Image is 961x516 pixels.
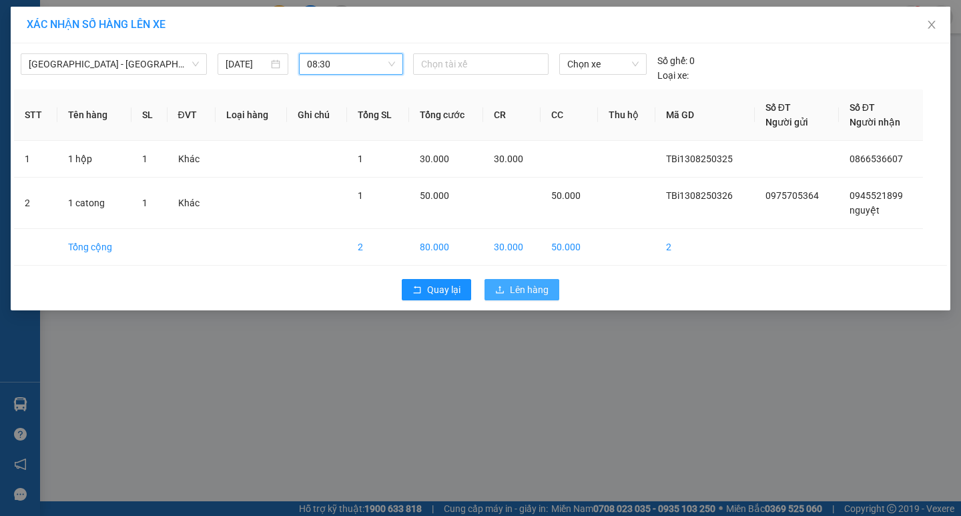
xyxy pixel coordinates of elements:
th: Tổng cước [409,89,483,141]
div: 0 [657,53,695,68]
span: Lên hàng [510,282,549,297]
span: 30.000 [420,154,449,164]
span: TBi1308250325 [666,154,733,164]
td: 50.000 [541,229,598,266]
span: Chọn xe [567,54,638,74]
span: 0975705364 [42,34,101,45]
strong: HOTLINE : [78,19,123,29]
span: upload [495,285,505,296]
span: nguyệt [850,205,880,216]
th: Tên hàng [57,89,131,141]
span: 0866536607 [850,154,903,164]
span: Người gửi [765,117,808,127]
span: Gửi [10,54,24,64]
span: TBi1308250326 [666,190,733,201]
span: 30.000 [494,154,523,164]
strong: CÔNG TY VẬN TẢI ĐỨC TRƯỞNG [29,7,172,17]
span: - [39,34,101,45]
span: 1 [142,154,147,164]
span: Người nhận [850,117,900,127]
td: Tổng cộng [57,229,131,266]
td: 2 [655,229,755,266]
span: 14 [PERSON_NAME], [PERSON_NAME] [39,48,164,83]
span: 1 [358,190,363,201]
td: 1 hộp [57,141,131,178]
span: rollback [412,285,422,296]
th: Thu hộ [598,89,656,141]
span: Số ĐT [765,102,791,113]
span: 50.000 [420,190,449,201]
span: 0945521899 [83,91,143,102]
th: STT [14,89,57,141]
th: Ghi chú [287,89,347,141]
th: SL [131,89,168,141]
span: Loại xe: [657,68,689,83]
span: Số ghế: [657,53,687,68]
td: 1 [14,141,57,178]
button: Close [913,7,950,44]
td: Khác [168,178,216,229]
td: 1 catong [57,178,131,229]
button: rollbackQuay lại [402,279,471,300]
span: XÁC NHẬN SỐ HÀNG LÊN XE [27,18,166,31]
span: VP [PERSON_NAME] - [39,48,164,83]
span: Hà Nội - Thái Thụy (45 chỗ) [29,54,199,74]
span: 0975705364 [765,190,819,201]
span: 0945521899 [850,190,903,201]
span: close [926,19,937,30]
th: Tổng SL [347,89,409,141]
td: Khác [168,141,216,178]
th: ĐVT [168,89,216,141]
span: 50.000 [551,190,581,201]
td: 2 [14,178,57,229]
button: uploadLên hàng [485,279,559,300]
span: 08:30 [307,54,395,74]
th: Mã GD [655,89,755,141]
th: CC [541,89,598,141]
td: 2 [347,229,409,266]
input: 13/08/2025 [226,57,269,71]
span: nguyệt - [41,91,143,102]
td: 80.000 [409,229,483,266]
span: Quay lại [427,282,460,297]
td: 30.000 [483,229,541,266]
span: Số ĐT [850,102,875,113]
span: 1 [358,154,363,164]
span: 1 [142,198,147,208]
th: CR [483,89,541,141]
th: Loại hàng [216,89,287,141]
